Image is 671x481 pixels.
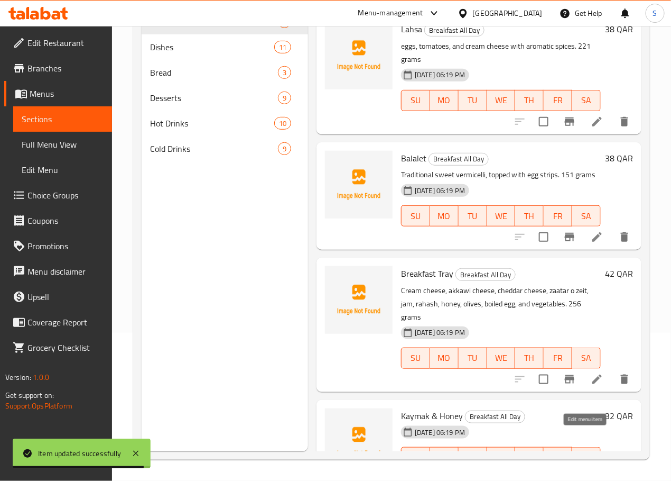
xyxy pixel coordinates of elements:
[401,348,430,369] button: SU
[465,411,525,423] span: Breakfast All Day
[572,90,601,111] button: SA
[612,367,637,392] button: delete
[459,348,487,369] button: TU
[278,144,291,154] span: 9
[5,370,31,384] span: Version:
[548,350,568,366] span: FR
[434,350,454,366] span: MO
[27,341,104,354] span: Grocery Checklist
[401,284,601,324] p: Cream cheese, akkawi cheese, cheddar cheese, zaatar o zeit, jam, rahash, honey, olives, boiled eg...
[150,117,274,130] span: Hot Drinks
[557,367,582,392] button: Branch-specific-item
[401,447,430,468] button: SU
[27,240,104,252] span: Promotions
[544,348,572,369] button: FR
[150,66,278,79] span: Bread
[425,24,484,37] span: Breakfast All Day
[491,450,511,466] span: WE
[5,388,54,402] span: Get support on:
[30,87,104,100] span: Menus
[515,90,544,111] button: TH
[27,291,104,303] span: Upsell
[401,266,453,282] span: Breakfast Tray
[465,411,525,423] div: Breakfast All Day
[274,117,291,130] div: items
[411,70,469,80] span: [DATE] 06:19 PM
[430,205,459,226] button: MO
[27,265,104,278] span: Menu disclaimer
[406,450,426,466] span: SU
[463,208,483,224] span: TU
[401,168,601,181] p: Traditional sweet vermicelli, topped with egg strips. 151 grams
[544,205,572,226] button: FR
[401,150,426,166] span: Balalet
[325,151,393,219] img: Balalet
[142,136,308,161] div: Cold Drinks9
[430,348,459,369] button: MO
[4,208,112,233] a: Coupons
[491,350,511,366] span: WE
[411,186,469,196] span: [DATE] 06:19 PM
[473,7,543,19] div: [GEOGRAPHIC_DATA]
[533,111,555,133] span: Select to update
[274,41,291,53] div: items
[612,109,637,134] button: delete
[325,22,393,89] img: Lahsa
[27,316,104,329] span: Coverage Report
[557,224,582,250] button: Branch-specific-item
[27,62,104,75] span: Branches
[4,56,112,81] a: Branches
[519,450,539,466] span: TH
[4,30,112,56] a: Edit Restaurant
[487,447,516,468] button: WE
[278,93,291,103] span: 9
[576,208,597,224] span: SA
[4,284,112,310] a: Upsell
[150,41,274,53] span: Dishes
[13,106,112,132] a: Sections
[515,348,544,369] button: TH
[278,142,291,155] div: items
[605,22,633,37] h6: 38 QAR
[463,93,483,108] span: TU
[459,90,487,111] button: TU
[519,350,539,366] span: TH
[401,21,422,37] span: Lahsa
[13,157,112,183] a: Edit Menu
[572,348,601,369] button: SA
[591,373,603,386] a: Edit menu item
[38,448,121,459] div: Item updated successfully
[576,350,597,366] span: SA
[325,266,393,334] img: Breakfast Tray
[325,409,393,476] img: Kaymak & Honey
[278,68,291,78] span: 3
[491,208,511,224] span: WE
[4,81,112,106] a: Menus
[434,93,454,108] span: MO
[275,119,291,129] span: 10
[150,142,278,155] span: Cold Drinks
[278,66,291,79] div: items
[27,37,104,49] span: Edit Restaurant
[142,85,308,111] div: Desserts9
[13,132,112,157] a: Full Menu View
[22,113,104,125] span: Sections
[27,189,104,202] span: Choice Groups
[544,90,572,111] button: FR
[605,409,633,423] h6: 32 QAR
[548,93,568,108] span: FR
[591,231,603,243] a: Edit menu item
[576,93,597,108] span: SA
[591,115,603,128] a: Edit menu item
[4,310,112,335] a: Coverage Report
[4,183,112,208] a: Choice Groups
[4,259,112,284] a: Menu disclaimer
[515,205,544,226] button: TH
[142,5,308,166] nav: Menu sections
[430,447,459,468] button: MO
[653,7,657,19] span: S
[27,214,104,227] span: Coupons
